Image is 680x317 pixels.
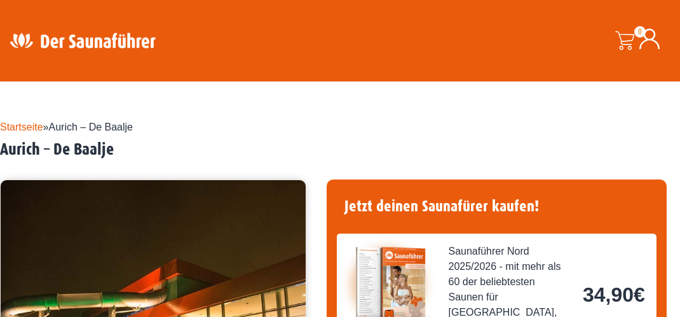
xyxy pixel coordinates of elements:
span: € [634,283,645,306]
h4: Jetzt deinen Saunafürer kaufen! [337,190,656,223]
span: Aurich – De Baalje [49,122,133,132]
span: 0 [634,26,646,38]
bdi: 34,90 [583,283,645,306]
